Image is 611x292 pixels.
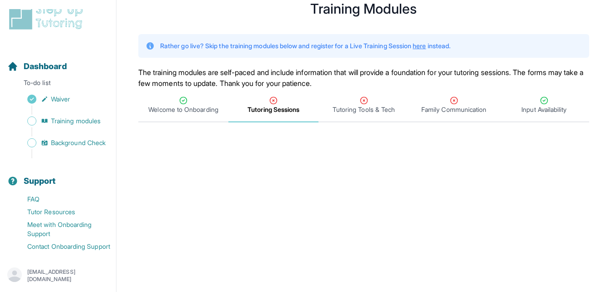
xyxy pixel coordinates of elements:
[7,93,116,106] a: Waiver
[7,136,116,149] a: Background Check
[138,89,589,122] nav: Tabs
[333,105,395,114] span: Tutoring Tools & Tech
[27,268,109,283] p: [EMAIL_ADDRESS][DOMAIN_NAME]
[7,115,116,127] a: Training modules
[4,45,112,76] button: Dashboard
[7,240,116,253] a: Contact Onboarding Support
[247,105,299,114] span: Tutoring Sessions
[51,116,101,126] span: Training modules
[51,95,70,104] span: Waiver
[7,60,67,73] a: Dashboard
[24,175,56,187] span: Support
[7,2,88,31] img: logo
[24,60,67,73] span: Dashboard
[7,193,116,206] a: FAQ
[138,3,589,14] h1: Training Modules
[160,41,450,50] p: Rather go live? Skip the training modules below and register for a Live Training Session instead.
[7,206,116,218] a: Tutor Resources
[421,105,486,114] span: Family Communication
[4,160,112,191] button: Support
[148,105,218,114] span: Welcome to Onboarding
[4,78,112,91] p: To-do list
[7,218,116,240] a: Meet with Onboarding Support
[7,267,109,284] button: [EMAIL_ADDRESS][DOMAIN_NAME]
[413,42,426,50] a: here
[51,138,106,147] span: Background Check
[138,67,589,89] p: The training modules are self-paced and include information that will provide a foundation for yo...
[521,105,566,114] span: Input Availability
